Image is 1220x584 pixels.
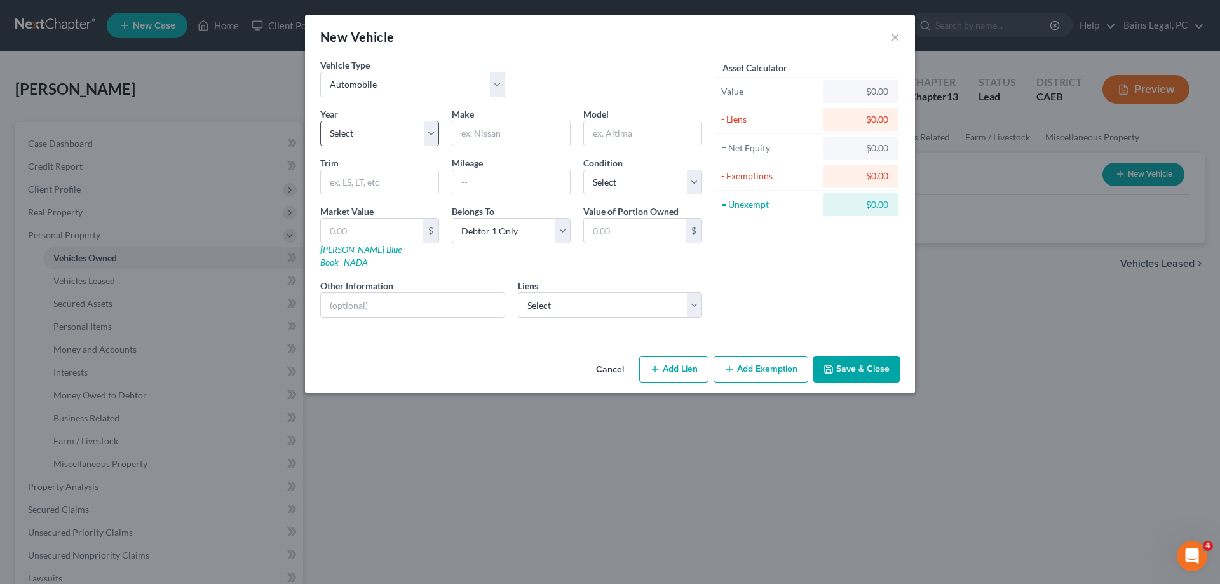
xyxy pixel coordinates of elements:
[452,156,483,170] label: Mileage
[452,170,570,194] input: --
[423,219,438,243] div: $
[721,142,817,154] div: = Net Equity
[639,356,708,383] button: Add Lien
[813,356,900,383] button: Save & Close
[833,142,888,154] div: $0.00
[721,198,817,211] div: = Unexempt
[891,29,900,44] button: ×
[722,61,787,74] label: Asset Calculator
[686,219,701,243] div: $
[833,198,888,211] div: $0.00
[584,121,701,146] input: ex. Altima
[452,109,474,119] span: Make
[721,113,817,126] div: - Liens
[833,170,888,182] div: $0.00
[452,121,570,146] input: ex. Nissan
[320,28,394,46] div: New Vehicle
[320,244,402,268] a: [PERSON_NAME] Blue Book
[721,85,817,98] div: Value
[321,170,438,194] input: ex. LS, LT, etc
[344,257,368,268] a: NADA
[321,219,423,243] input: 0.00
[320,156,339,170] label: Trim
[714,356,808,383] button: Add Exemption
[833,85,888,98] div: $0.00
[833,113,888,126] div: $0.00
[320,58,370,72] label: Vehicle Type
[320,107,338,121] label: Year
[518,279,538,292] label: Liens
[320,205,374,218] label: Market Value
[320,279,393,292] label: Other Information
[583,156,623,170] label: Condition
[1177,541,1207,571] iframe: Intercom live chat
[586,357,634,383] button: Cancel
[583,205,679,218] label: Value of Portion Owned
[583,107,609,121] label: Model
[1203,541,1213,551] span: 4
[584,219,686,243] input: 0.00
[321,293,505,317] input: (optional)
[452,206,494,217] span: Belongs To
[721,170,817,182] div: - Exemptions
